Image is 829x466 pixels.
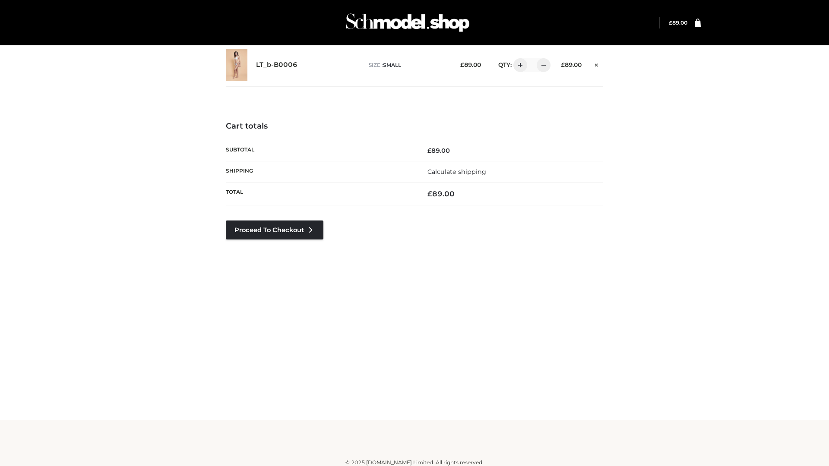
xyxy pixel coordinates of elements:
span: £ [460,61,464,68]
a: Proceed to Checkout [226,220,323,239]
p: size : [369,61,447,69]
a: LT_b-B0006 [256,61,297,69]
a: Remove this item [590,58,603,69]
th: Total [226,183,414,205]
bdi: 89.00 [669,19,687,26]
th: Subtotal [226,140,414,161]
span: £ [669,19,672,26]
span: £ [427,147,431,154]
bdi: 89.00 [561,61,582,68]
img: Schmodel Admin 964 [343,6,472,40]
span: £ [427,189,432,198]
bdi: 89.00 [460,61,481,68]
div: QTY: [490,58,547,72]
bdi: 89.00 [427,147,450,154]
h4: Cart totals [226,122,603,131]
span: SMALL [383,62,401,68]
a: £89.00 [669,19,687,26]
bdi: 89.00 [427,189,455,198]
a: Calculate shipping [427,168,486,176]
span: £ [561,61,565,68]
th: Shipping [226,161,414,182]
